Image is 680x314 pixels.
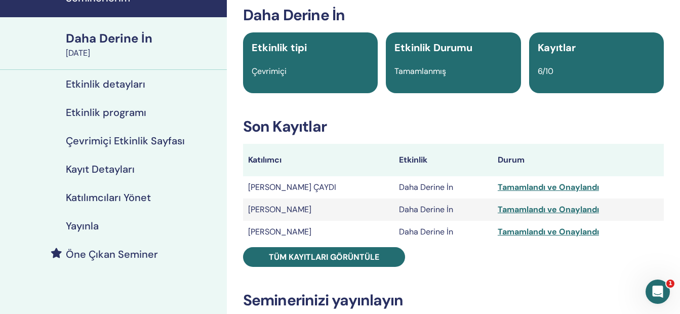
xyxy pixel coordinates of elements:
td: Daha Derine İn [394,221,493,243]
span: Tüm kayıtları görüntüle [269,252,379,262]
span: Tamamlanmış [394,66,446,76]
td: Daha Derine İn [394,199,493,221]
h3: Seminerinizi yayınlayın [243,291,664,309]
a: Daha Derine İn[DATE] [60,30,227,59]
span: Etkinlik Durumu [394,41,472,54]
h3: Daha Derine İn [243,6,664,24]
span: 6/10 [538,66,553,76]
td: [PERSON_NAME] [243,199,394,221]
th: Katılımcı [243,144,394,176]
div: Tamamlandı ve Onaylandı [498,204,659,216]
td: [PERSON_NAME] ÇAYDI [243,176,394,199]
h4: Katılımcıları Yönet [66,191,151,204]
div: Daha Derine İn [66,30,221,47]
h4: Öne Çıkan Seminer [66,248,158,260]
th: Etkinlik [394,144,493,176]
td: [PERSON_NAME] [243,221,394,243]
div: Tamamlandı ve Onaylandı [498,181,659,193]
a: Tüm kayıtları görüntüle [243,247,405,267]
span: Etkinlik tipi [252,41,307,54]
div: Tamamlandı ve Onaylandı [498,226,659,238]
td: Daha Derine İn [394,176,493,199]
iframe: Intercom live chat [646,280,670,304]
h4: Etkinlik detayları [66,78,145,90]
span: 1 [666,280,674,288]
h4: Yayınla [66,220,99,232]
span: Kayıtlar [538,41,576,54]
h4: Kayıt Detayları [66,163,135,175]
div: [DATE] [66,47,221,59]
th: Durum [493,144,664,176]
h4: Etkinlik programı [66,106,146,119]
h4: Çevrimiçi Etkinlik Sayfası [66,135,185,147]
span: Çevrimiçi [252,66,287,76]
h3: Son Kayıtlar [243,117,664,136]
